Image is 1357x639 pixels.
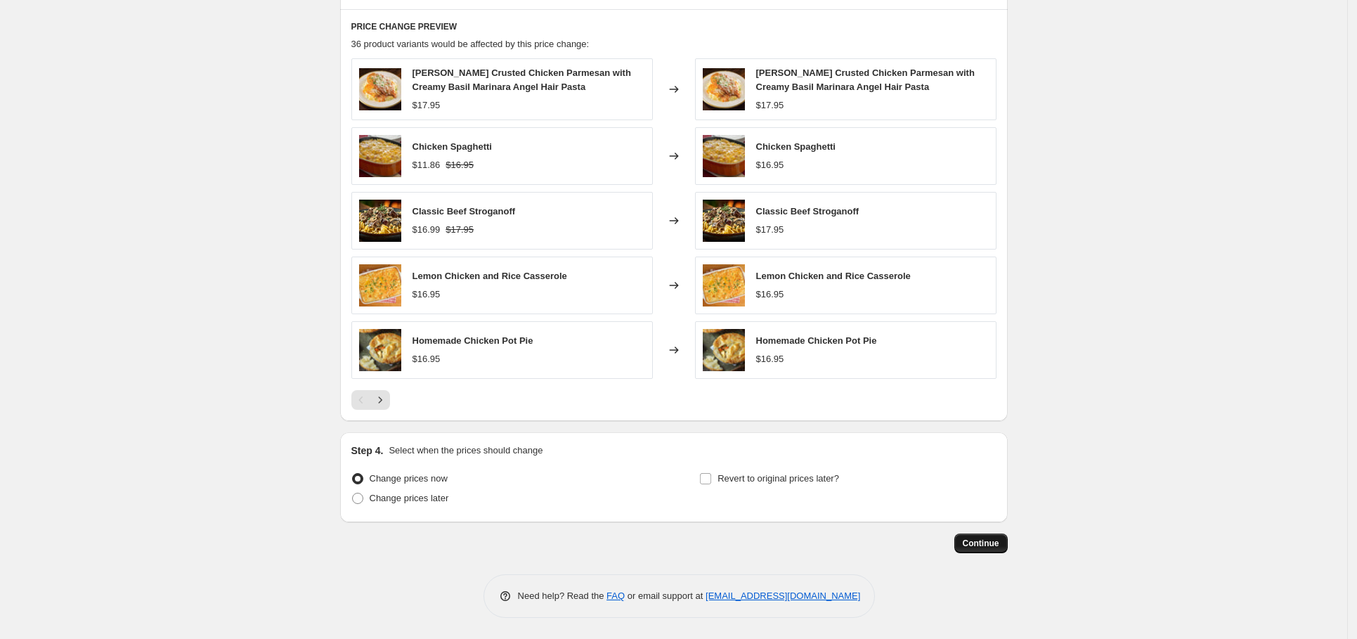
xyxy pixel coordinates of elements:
[351,39,590,49] span: 36 product variants would be affected by this price change:
[413,98,441,112] div: $17.95
[446,158,474,172] strike: $16.95
[706,590,860,601] a: [EMAIL_ADDRESS][DOMAIN_NAME]
[413,271,567,281] span: Lemon Chicken and Rice Casserole
[413,141,492,152] span: Chicken Spaghetti
[413,67,631,92] span: [PERSON_NAME] Crusted Chicken Parmesan with Creamy Basil Marinara Angel Hair Pasta
[963,538,999,549] span: Continue
[413,158,441,172] div: $11.86
[359,135,401,177] img: Southwestern-Chicken-Spaghetti_80x.jpg
[518,590,607,601] span: Need help? Read the
[413,288,441,302] div: $16.95
[351,444,384,458] h2: Step 4.
[954,534,1008,553] button: Continue
[413,335,533,346] span: Homemade Chicken Pot Pie
[370,473,448,484] span: Change prices now
[718,473,839,484] span: Revert to original prices later?
[756,352,784,366] div: $16.95
[756,288,784,302] div: $16.95
[756,141,836,152] span: Chicken Spaghetti
[756,206,859,217] span: Classic Beef Stroganoff
[703,68,745,110] img: Chicken-Parmesan-2_80x.jpg
[446,223,474,237] strike: $17.95
[703,200,745,242] img: Classic_Beef_Stroganoff_80x.png
[359,264,401,306] img: artichoke_casserole_80x.jpg
[756,67,975,92] span: [PERSON_NAME] Crusted Chicken Parmesan with Creamy Basil Marinara Angel Hair Pasta
[625,590,706,601] span: or email support at
[606,590,625,601] a: FAQ
[703,264,745,306] img: artichoke_casserole_80x.jpg
[756,98,784,112] div: $17.95
[413,352,441,366] div: $16.95
[413,223,441,237] div: $16.99
[389,444,543,458] p: Select when the prices should change
[703,329,745,371] img: chicken_pot_pie_80x.jpeg
[351,390,390,410] nav: Pagination
[413,206,516,217] span: Classic Beef Stroganoff
[756,271,911,281] span: Lemon Chicken and Rice Casserole
[351,21,996,32] h6: PRICE CHANGE PREVIEW
[756,223,784,237] div: $17.95
[370,493,449,503] span: Change prices later
[756,158,784,172] div: $16.95
[370,390,390,410] button: Next
[359,68,401,110] img: Chicken-Parmesan-2_80x.jpg
[703,135,745,177] img: Southwestern-Chicken-Spaghetti_80x.jpg
[756,335,877,346] span: Homemade Chicken Pot Pie
[359,329,401,371] img: chicken_pot_pie_80x.jpeg
[359,200,401,242] img: Classic_Beef_Stroganoff_80x.png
